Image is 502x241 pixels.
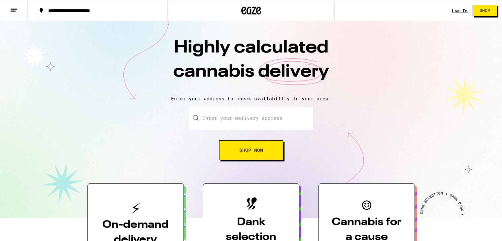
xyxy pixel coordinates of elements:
input: Enter your delivery address [189,107,313,130]
h1: Highly calculated cannabis delivery [136,36,367,91]
a: Log In [452,9,468,13]
span: Shop [480,9,490,13]
a: Shop [468,5,502,16]
span: Shop Now [239,148,263,153]
button: Shop Now [219,140,283,160]
p: Enter your address to check availability in your area. [7,96,495,101]
button: Shop [473,5,497,16]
